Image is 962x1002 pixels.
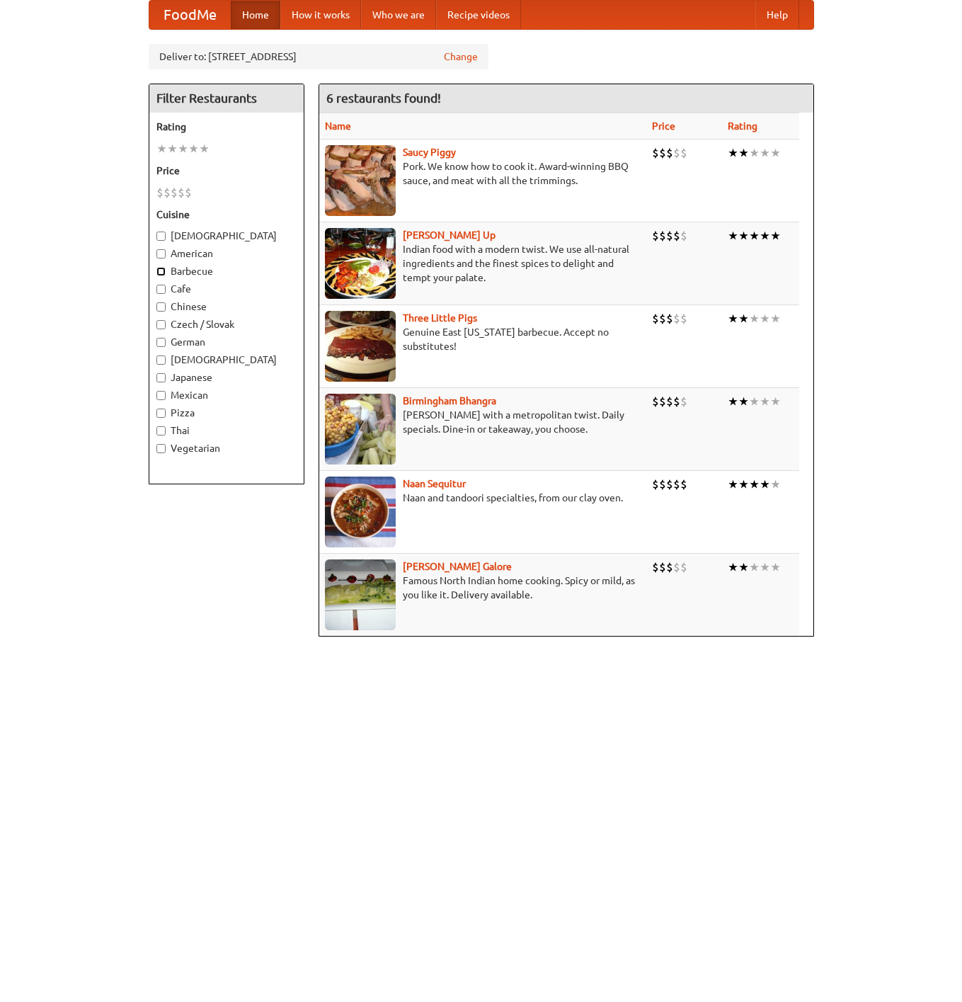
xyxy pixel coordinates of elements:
label: German [156,335,297,349]
input: Thai [156,426,166,435]
li: ★ [760,311,770,326]
p: Pork. We know how to cook it. Award-winning BBQ sauce, and meat with all the trimmings. [325,159,641,188]
input: Japanese [156,373,166,382]
li: $ [659,311,666,326]
h5: Price [156,164,297,178]
img: bhangra.jpg [325,394,396,465]
li: ★ [156,141,167,156]
li: ★ [749,311,760,326]
li: ★ [770,394,781,409]
img: curryup.jpg [325,228,396,299]
b: Saucy Piggy [403,147,456,158]
label: [DEMOGRAPHIC_DATA] [156,353,297,367]
li: $ [652,311,659,326]
li: ★ [738,559,749,575]
li: ★ [728,311,738,326]
p: [PERSON_NAME] with a metropolitan twist. Daily specials. Dine-in or takeaway, you choose. [325,408,641,436]
li: ★ [770,228,781,244]
li: $ [666,145,673,161]
a: [PERSON_NAME] Up [403,229,496,241]
li: ★ [728,559,738,575]
li: $ [652,477,659,492]
a: Help [755,1,799,29]
li: $ [666,228,673,244]
li: $ [659,477,666,492]
img: saucy.jpg [325,145,396,216]
a: Birmingham Bhangra [403,395,496,406]
p: Indian food with a modern twist. We use all-natural ingredients and the finest spices to delight ... [325,242,641,285]
li: $ [680,145,687,161]
li: ★ [199,141,210,156]
li: ★ [770,559,781,575]
li: $ [673,394,680,409]
li: $ [680,228,687,244]
li: $ [673,559,680,575]
label: Pizza [156,406,297,420]
img: littlepigs.jpg [325,311,396,382]
li: ★ [188,141,199,156]
label: Chinese [156,300,297,314]
li: $ [659,228,666,244]
a: FoodMe [149,1,231,29]
li: $ [666,559,673,575]
li: $ [164,185,171,200]
li: ★ [167,141,178,156]
input: Cafe [156,285,166,294]
li: $ [673,311,680,326]
li: ★ [738,477,749,492]
li: ★ [770,311,781,326]
h4: Filter Restaurants [149,84,304,113]
li: ★ [760,559,770,575]
input: Czech / Slovak [156,320,166,329]
li: ★ [178,141,188,156]
li: $ [652,145,659,161]
li: ★ [749,559,760,575]
h5: Cuisine [156,207,297,222]
li: $ [156,185,164,200]
li: $ [652,228,659,244]
li: $ [659,394,666,409]
li: $ [659,145,666,161]
li: ★ [749,394,760,409]
label: [DEMOGRAPHIC_DATA] [156,229,297,243]
input: Chinese [156,302,166,312]
li: $ [680,559,687,575]
img: currygalore.jpg [325,559,396,630]
b: Three Little Pigs [403,312,477,324]
li: ★ [738,311,749,326]
li: ★ [749,145,760,161]
li: ★ [749,228,760,244]
label: Barbecue [156,264,297,278]
label: Japanese [156,370,297,385]
li: $ [178,185,185,200]
a: Change [444,50,478,64]
label: Czech / Slovak [156,317,297,331]
li: ★ [760,394,770,409]
li: $ [673,145,680,161]
li: ★ [760,477,770,492]
li: ★ [770,477,781,492]
input: [DEMOGRAPHIC_DATA] [156,232,166,241]
li: ★ [738,145,749,161]
p: Famous North Indian home cooking. Spicy or mild, as you like it. Delivery available. [325,574,641,602]
a: Who we are [361,1,436,29]
a: Naan Sequitur [403,478,466,489]
a: Recipe videos [436,1,521,29]
input: American [156,249,166,258]
li: $ [673,228,680,244]
li: ★ [760,228,770,244]
label: American [156,246,297,261]
a: How it works [280,1,361,29]
a: [PERSON_NAME] Galore [403,561,512,572]
input: Vegetarian [156,444,166,453]
li: $ [680,477,687,492]
label: Thai [156,423,297,438]
input: Mexican [156,391,166,400]
label: Mexican [156,388,297,402]
p: Naan and tandoori specialties, from our clay oven. [325,491,641,505]
li: ★ [728,477,738,492]
input: German [156,338,166,347]
input: Pizza [156,409,166,418]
